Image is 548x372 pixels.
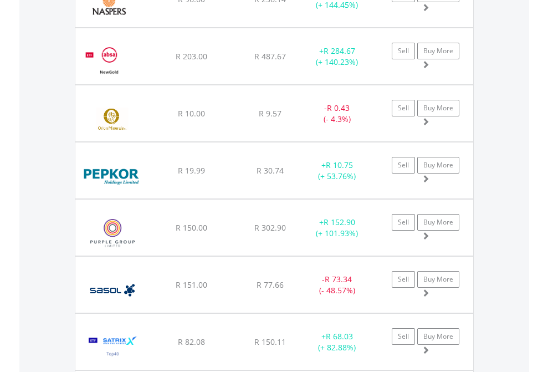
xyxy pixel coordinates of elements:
[417,328,459,345] a: Buy More
[392,214,415,231] a: Sell
[392,157,415,174] a: Sell
[303,45,372,68] div: + (+ 140.23%)
[81,42,137,81] img: EQU.ZA.GLD.png
[176,279,207,290] span: R 151.00
[392,100,415,116] a: Sell
[257,165,284,176] span: R 30.74
[81,213,145,253] img: EQU.ZA.PPE.png
[417,43,459,59] a: Buy More
[176,51,207,62] span: R 203.00
[254,51,286,62] span: R 487.67
[178,165,205,176] span: R 19.99
[392,43,415,59] a: Sell
[417,157,459,174] a: Buy More
[303,160,372,182] div: + (+ 53.76%)
[303,331,372,353] div: + (+ 82.88%)
[257,279,284,290] span: R 77.66
[326,160,353,170] span: R 10.75
[417,271,459,288] a: Buy More
[81,156,144,196] img: EQU.ZA.PPH.png
[176,222,207,233] span: R 150.00
[81,99,144,139] img: EQU.ZA.ORN.png
[254,222,286,233] span: R 302.90
[326,331,353,342] span: R 68.03
[324,45,355,56] span: R 284.67
[303,274,372,296] div: - (- 48.57%)
[417,100,459,116] a: Buy More
[81,271,144,310] img: EQU.ZA.SOL.png
[303,103,372,125] div: - (- 4.3%)
[392,271,415,288] a: Sell
[178,108,205,119] span: R 10.00
[327,103,350,113] span: R 0.43
[303,217,372,239] div: + (+ 101.93%)
[178,337,205,347] span: R 82.08
[254,337,286,347] span: R 150.11
[259,108,281,119] span: R 9.57
[324,217,355,227] span: R 152.90
[81,328,145,367] img: EQU.ZA.STX40.png
[417,214,459,231] a: Buy More
[325,274,352,284] span: R 73.34
[392,328,415,345] a: Sell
